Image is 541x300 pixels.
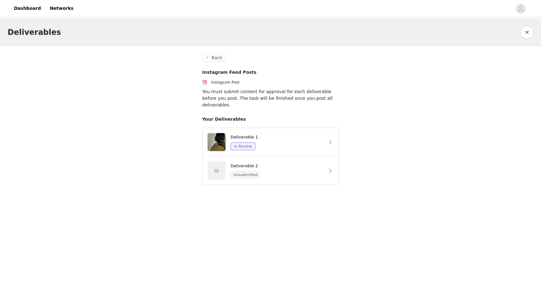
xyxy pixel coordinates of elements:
[208,133,226,151] img: file
[231,163,325,169] div: Deliverable 2
[202,88,339,108] p: You must submit content for approval for each deliverable before you post. The task will be finis...
[518,3,524,14] div: avatar
[46,1,77,16] a: Networks
[202,156,339,185] div: clickable-list-item
[8,27,61,38] h1: Deliverables
[208,162,226,180] img: file
[211,80,239,85] span: Instagram Post
[202,116,339,123] h4: Your Deliverables
[202,54,225,61] button: Back
[202,69,339,76] h4: Instagram Feed Posts
[202,80,207,85] img: Instagram Icon
[231,143,255,150] span: In Review
[10,1,45,16] a: Dashboard
[231,134,325,140] div: Deliverable 1
[231,171,260,178] span: Unsubmitted
[202,128,339,156] div: clickable-list-item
